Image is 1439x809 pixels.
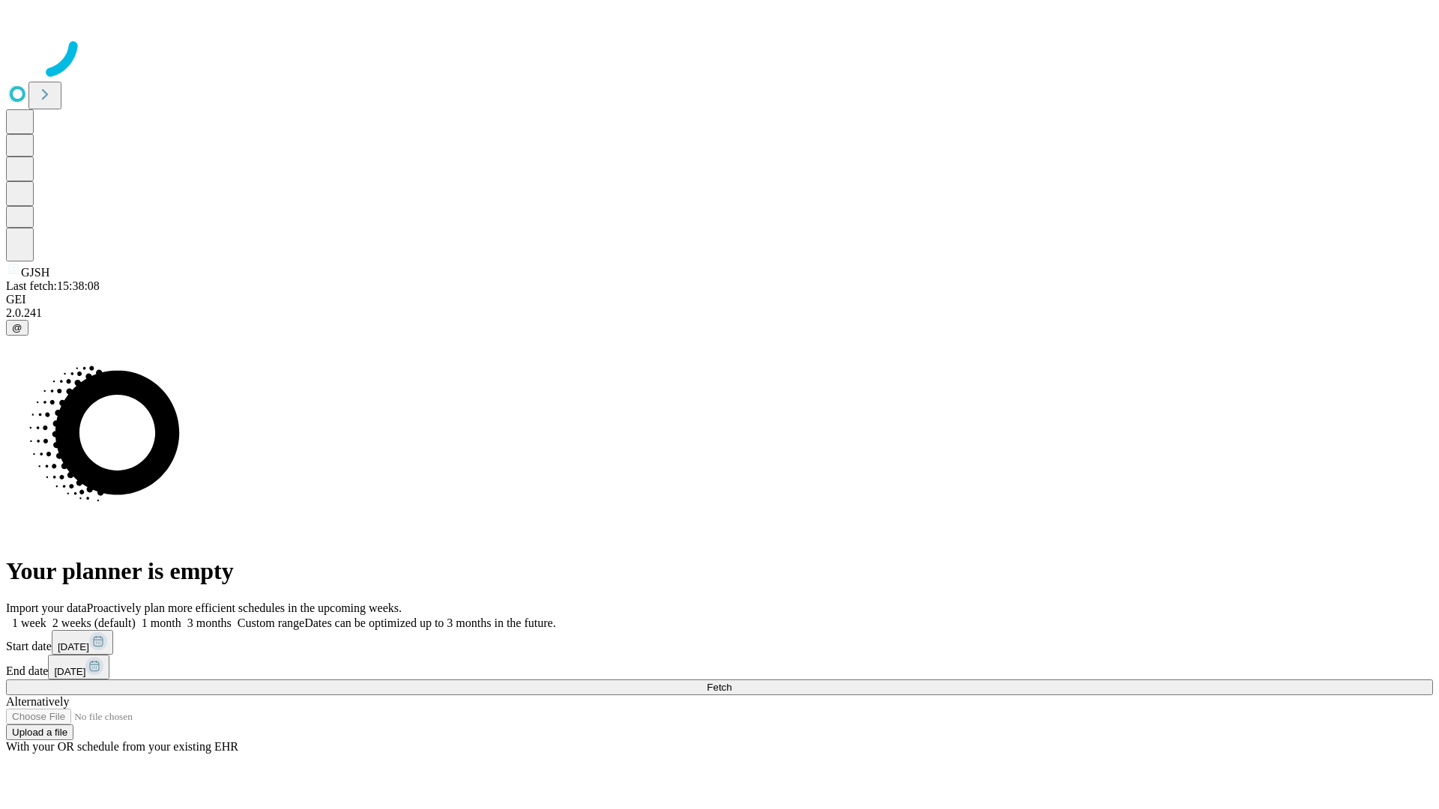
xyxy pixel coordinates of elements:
[52,630,113,655] button: [DATE]
[54,666,85,677] span: [DATE]
[6,557,1433,585] h1: Your planner is empty
[6,293,1433,306] div: GEI
[707,682,731,693] span: Fetch
[21,266,49,279] span: GJSH
[238,616,304,629] span: Custom range
[6,740,238,753] span: With your OR schedule from your existing EHR
[6,724,73,740] button: Upload a file
[6,320,28,336] button: @
[87,602,402,614] span: Proactively plan more efficient schedules in the upcoming weeks.
[52,616,136,629] span: 2 weeks (default)
[6,306,1433,320] div: 2.0.241
[6,279,100,292] span: Last fetch: 15:38:08
[6,602,87,614] span: Import your data
[304,616,555,629] span: Dates can be optimized up to 3 months in the future.
[6,655,1433,679] div: End date
[12,616,46,629] span: 1 week
[142,616,181,629] span: 1 month
[187,616,232,629] span: 3 months
[6,630,1433,655] div: Start date
[12,322,22,333] span: @
[48,655,109,679] button: [DATE]
[6,695,69,708] span: Alternatively
[6,679,1433,695] button: Fetch
[58,641,89,652] span: [DATE]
